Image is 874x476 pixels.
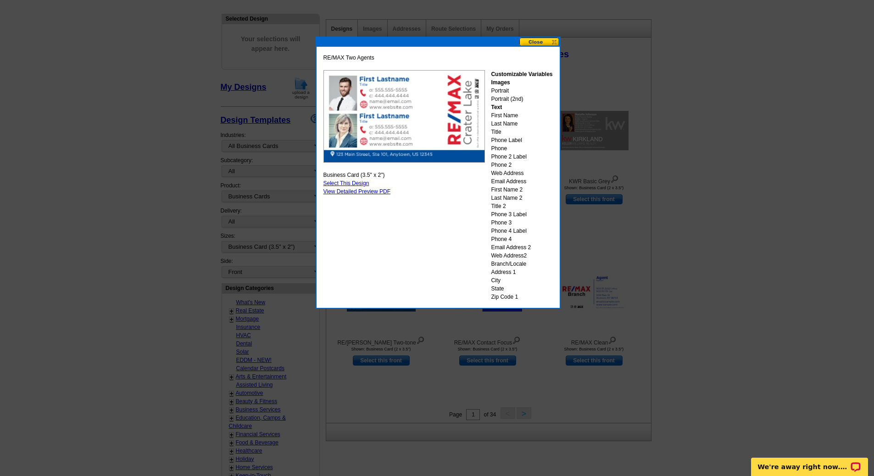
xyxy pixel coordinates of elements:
[323,171,385,179] span: Business Card (3.5" x 2")
[491,79,510,86] strong: Images
[745,447,874,476] iframe: LiveChat chat widget
[491,70,552,301] div: Portrait Portrait (2nd) First Name Last Name Title Phone Label Phone Phone 2 Label Phone 2 Web Ad...
[323,70,485,163] img: REMBCFtwoAgentv2_SAMPLE.jpg
[491,104,502,110] strong: Text
[323,188,391,195] a: View Detailed Preview PDF
[323,54,374,62] span: RE/MAX Two Agents
[491,71,552,77] strong: Customizable Variables
[323,180,369,186] a: Select This Design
